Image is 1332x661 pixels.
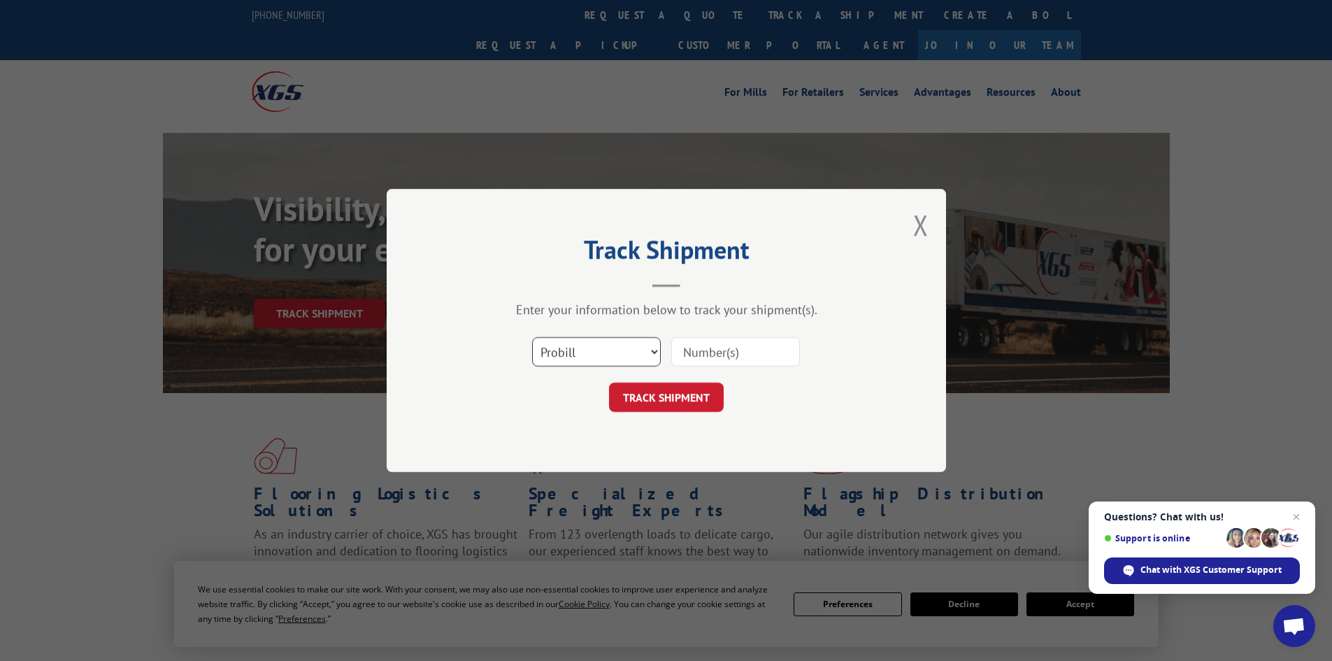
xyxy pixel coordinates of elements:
[913,206,929,243] button: Close modal
[457,240,876,266] h2: Track Shipment
[1104,511,1300,523] span: Questions? Chat with us!
[609,383,724,412] button: TRACK SHIPMENT
[1104,557,1300,584] div: Chat with XGS Customer Support
[1288,509,1305,525] span: Close chat
[671,337,800,367] input: Number(s)
[1273,605,1315,647] div: Open chat
[457,301,876,318] div: Enter your information below to track your shipment(s).
[1104,533,1222,543] span: Support is online
[1140,564,1282,576] span: Chat with XGS Customer Support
